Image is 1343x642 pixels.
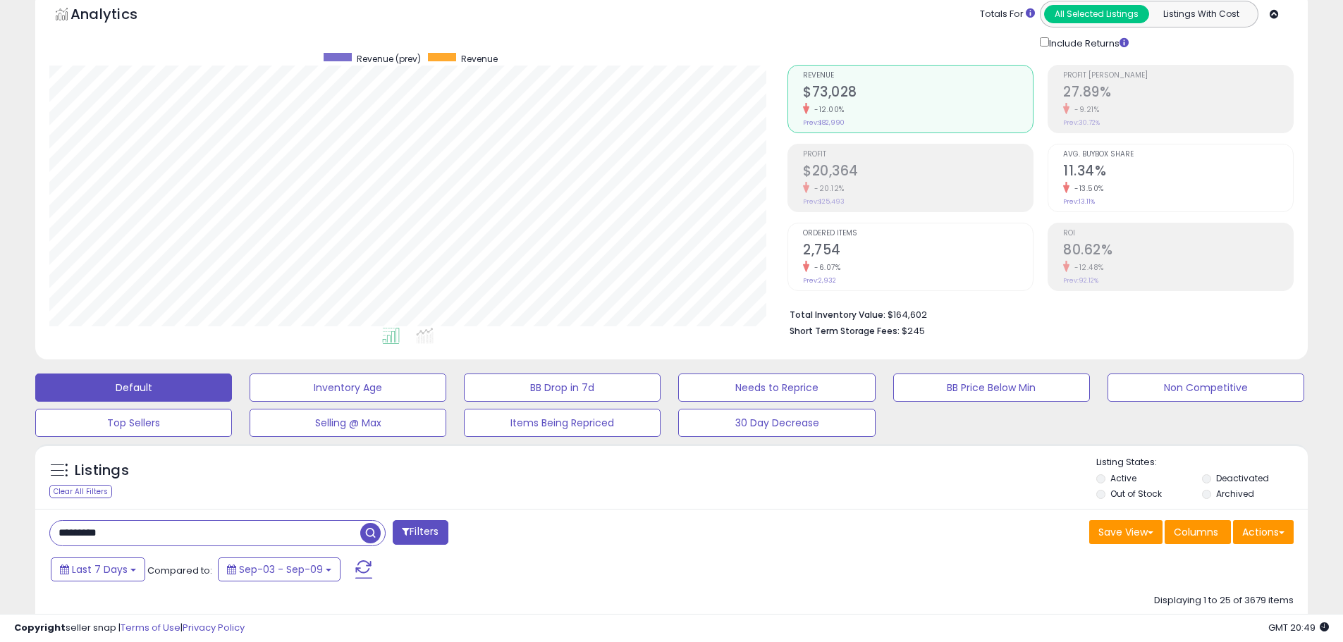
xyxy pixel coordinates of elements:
label: Deactivated [1216,472,1269,484]
button: 30 Day Decrease [678,409,875,437]
div: Include Returns [1029,35,1146,51]
li: $164,602 [790,305,1283,322]
button: All Selected Listings [1044,5,1149,23]
button: Needs to Reprice [678,374,875,402]
small: Prev: 92.12% [1063,276,1098,285]
small: Prev: 30.72% [1063,118,1100,127]
small: Prev: $25,493 [803,197,845,206]
small: Prev: 2,932 [803,276,836,285]
button: Save View [1089,520,1163,544]
label: Out of Stock [1110,488,1162,500]
h2: $73,028 [803,84,1033,103]
h5: Analytics [70,4,165,27]
button: Last 7 Days [51,557,145,581]
a: Terms of Use [121,621,180,634]
span: Sep-03 - Sep-09 [239,562,323,576]
small: -13.50% [1069,183,1104,194]
span: Ordered Items [803,230,1033,237]
button: Filters [393,520,448,545]
span: Revenue [461,53,498,65]
h5: Listings [75,461,129,481]
button: Actions [1233,520,1294,544]
span: $245 [902,324,925,338]
label: Active [1110,472,1136,484]
small: -20.12% [809,183,845,194]
button: BB Drop in 7d [464,374,661,402]
div: seller snap | | [14,622,245,635]
span: Avg. Buybox Share [1063,151,1293,159]
button: Listings With Cost [1148,5,1253,23]
span: ROI [1063,230,1293,237]
div: Clear All Filters [49,485,112,498]
button: Sep-03 - Sep-09 [218,557,341,581]
span: Profit [803,151,1033,159]
small: -12.00% [809,104,845,115]
label: Archived [1216,488,1254,500]
strong: Copyright [14,621,66,634]
button: Inventory Age [250,374,446,402]
button: Selling @ Max [250,409,446,437]
button: Top Sellers [35,409,232,437]
small: -9.21% [1069,104,1099,115]
small: -6.07% [809,262,840,273]
b: Short Term Storage Fees: [790,325,900,337]
h2: 27.89% [1063,84,1293,103]
span: Columns [1174,525,1218,539]
small: Prev: $82,990 [803,118,845,127]
span: Last 7 Days [72,562,128,576]
button: BB Price Below Min [893,374,1090,402]
span: Profit [PERSON_NAME] [1063,72,1293,80]
h2: 80.62% [1063,242,1293,261]
small: -12.48% [1069,262,1104,273]
button: Columns [1165,520,1231,544]
span: Revenue (prev) [357,53,421,65]
span: 2025-09-17 20:49 GMT [1268,621,1329,634]
div: Displaying 1 to 25 of 3679 items [1154,594,1294,607]
button: Default [35,374,232,402]
span: Compared to: [147,564,212,577]
small: Prev: 13.11% [1063,197,1095,206]
b: Total Inventory Value: [790,309,885,321]
span: Revenue [803,72,1033,80]
h2: $20,364 [803,163,1033,182]
a: Privacy Policy [183,621,245,634]
div: Totals For [980,8,1035,21]
button: Non Competitive [1108,374,1304,402]
h2: 2,754 [803,242,1033,261]
p: Listing States: [1096,456,1308,469]
button: Items Being Repriced [464,409,661,437]
h2: 11.34% [1063,163,1293,182]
